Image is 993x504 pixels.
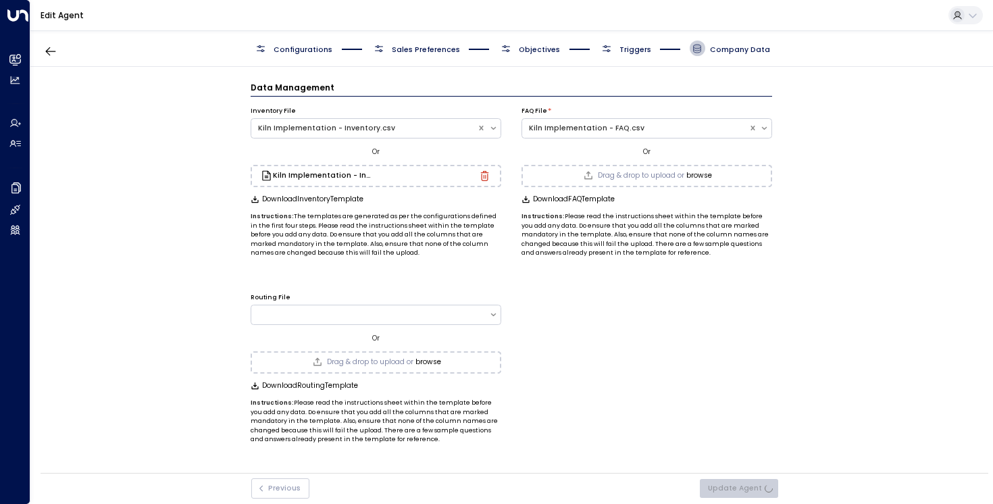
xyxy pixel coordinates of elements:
label: Inventory File [251,107,296,116]
label: Routing File [251,293,290,303]
button: DownloadRoutingTemplate [251,382,359,390]
span: Drag & drop to upload or [327,359,413,366]
h3: Kiln Implementation - Inventory.csv [273,172,374,180]
label: FAQ File [521,107,547,116]
span: Triggers [619,45,651,55]
span: Download FAQ Template [533,195,615,203]
button: DownloadInventoryTemplate [251,195,364,204]
p: Please read the instructions sheet within the template before you add any data. Do ensure that yo... [251,399,501,445]
span: Or [372,147,380,157]
b: Instructions: [521,212,565,220]
span: Sales Preferences [392,45,460,55]
h3: Data Management [251,82,773,97]
span: Or [643,147,651,157]
div: Kiln Implementation - FAQ.csv [529,123,742,134]
button: DownloadFAQTemplate [521,195,615,204]
span: Download Routing Template [262,382,358,390]
p: Please read the instructions sheet within the template before you add any data. Do ensure that yo... [521,212,772,258]
span: Or [372,333,380,343]
b: Instructions: [251,212,294,220]
span: Company Data [710,45,770,55]
span: Download Inventory Template [262,195,363,203]
button: browse [686,172,712,180]
button: browse [415,358,441,366]
span: Configurations [274,45,332,55]
span: Drag & drop to upload or [598,172,684,180]
div: Kiln Implementation - Inventory.csv [258,123,471,134]
a: Edit Agent [41,9,84,21]
b: Instructions: [251,399,294,407]
p: The templates are generated as per the configurations defined in the first four steps. Please rea... [251,212,501,258]
span: Objectives [519,45,560,55]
